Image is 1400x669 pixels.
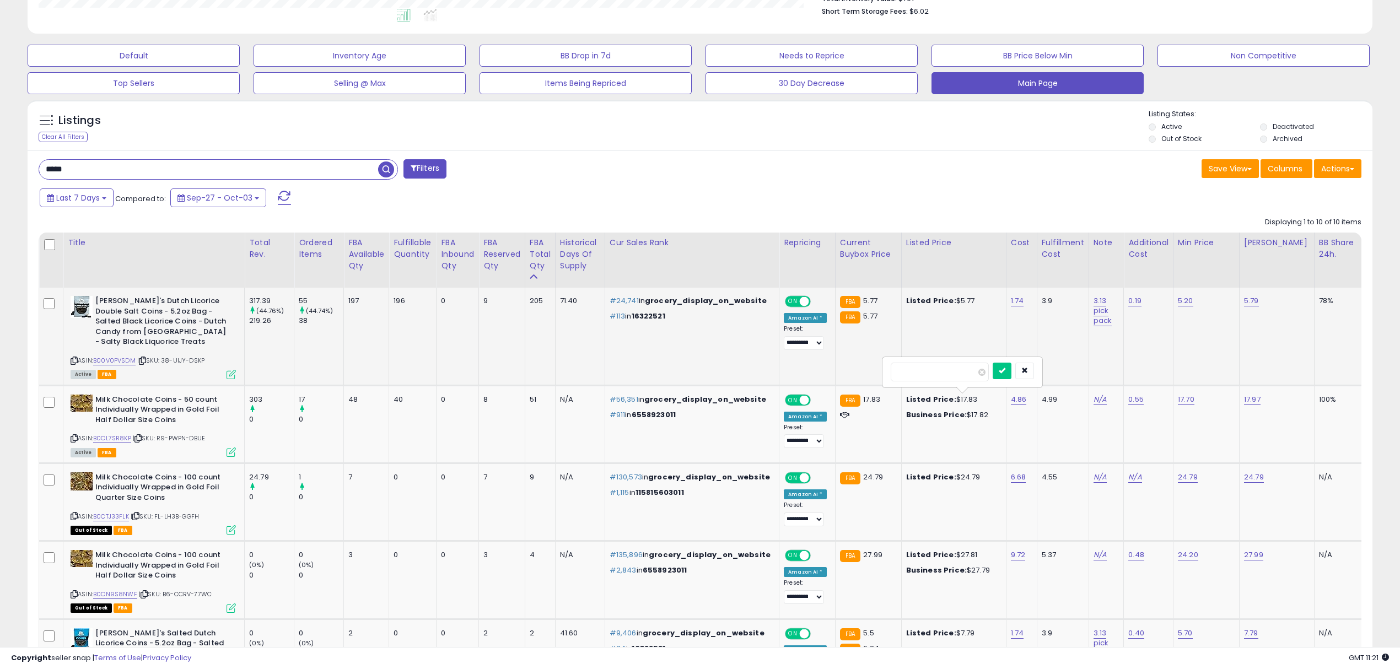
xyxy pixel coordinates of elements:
[1161,122,1182,131] label: Active
[71,370,96,379] span: All listings currently available for purchase on Amazon
[822,7,908,16] b: Short Term Storage Fees:
[530,395,547,404] div: 51
[1011,472,1026,483] a: 6.68
[1011,295,1024,306] a: 1.74
[1128,295,1141,306] a: 0.19
[254,45,466,67] button: Inventory Age
[299,570,343,580] div: 0
[610,628,637,638] span: #9,406
[39,132,88,142] div: Clear All Filters
[256,306,284,315] small: (44.76%)
[348,550,380,560] div: 3
[249,550,294,560] div: 0
[1319,550,1355,560] div: N/A
[483,395,516,404] div: 8
[348,296,380,306] div: 197
[306,306,333,315] small: (44.74%)
[906,628,998,638] div: $7.79
[784,412,827,422] div: Amazon AI *
[133,434,205,443] span: | SKU: R9-PWPN-DBUE
[1268,163,1302,174] span: Columns
[249,237,289,260] div: Total Rev.
[1128,394,1144,405] a: 0.55
[71,296,236,377] div: ASIN:
[1042,296,1080,306] div: 3.9
[784,567,827,577] div: Amazon AI *
[1244,394,1261,405] a: 17.97
[1042,395,1080,404] div: 4.99
[249,570,294,580] div: 0
[249,316,294,326] div: 219.26
[394,550,428,560] div: 0
[93,434,131,443] a: B0CL7SR8KP
[784,501,827,526] div: Preset:
[809,297,827,306] span: OFF
[784,579,827,604] div: Preset:
[95,296,229,350] b: [PERSON_NAME]'s Dutch Licorice Double Salt Coins - 5.2oz Bag - Salted Black Licorice Coins - Dutc...
[931,72,1144,94] button: Main Page
[610,472,642,482] span: #130,573
[560,296,596,306] div: 71.40
[299,560,314,569] small: (0%)
[643,565,687,575] span: 6558923011
[706,45,918,67] button: Needs to Reprice
[840,550,860,562] small: FBA
[560,472,596,482] div: N/A
[809,395,827,404] span: OFF
[1128,628,1144,639] a: 0.40
[1178,394,1194,405] a: 17.70
[441,237,474,272] div: FBA inbound Qty
[403,159,446,179] button: Filters
[249,628,294,638] div: 0
[1094,237,1119,249] div: Note
[139,590,212,598] span: | SKU: B6-CCRV-77WC
[610,565,637,575] span: #2,843
[530,472,547,482] div: 9
[1094,628,1112,659] a: 3.13 pick pack
[840,628,860,640] small: FBA
[1265,217,1361,228] div: Displaying 1 to 10 of 10 items
[906,395,998,404] div: $17.83
[114,526,132,535] span: FBA
[530,296,547,306] div: 205
[137,356,204,365] span: | SKU: 38-UIJY-DSKP
[98,448,116,457] span: FBA
[441,395,470,404] div: 0
[840,296,860,308] small: FBA
[58,113,101,128] h5: Listings
[1149,109,1372,120] p: Listing States:
[1178,549,1198,560] a: 24.20
[809,473,827,483] span: OFF
[1157,45,1370,67] button: Non Competitive
[68,237,240,249] div: Title
[1273,134,1302,143] label: Archived
[71,472,236,533] div: ASIN:
[40,188,114,207] button: Last 7 Days
[11,652,51,663] strong: Copyright
[441,550,470,560] div: 0
[645,295,767,306] span: grocery_display_on_website
[1011,549,1026,560] a: 9.72
[909,6,929,17] span: $6.02
[1011,237,1032,249] div: Cost
[809,629,827,638] span: OFF
[863,472,883,482] span: 24.79
[1273,122,1314,131] label: Deactivated
[786,297,800,306] span: ON
[1042,237,1084,260] div: Fulfillment Cost
[394,472,428,482] div: 0
[649,549,771,560] span: grocery_display_on_website
[706,72,918,94] button: 30 Day Decrease
[480,45,692,67] button: BB Drop in 7d
[632,409,676,420] span: 6558923011
[784,237,831,249] div: Repricing
[71,550,93,567] img: 51gibB6U6yL._SL40_.jpg
[441,472,470,482] div: 0
[480,72,692,94] button: Items Being Repriced
[610,472,771,482] p: in
[71,448,96,457] span: All listings currently available for purchase on Amazon
[906,472,998,482] div: $24.79
[114,603,132,613] span: FBA
[348,628,380,638] div: 2
[299,472,343,482] div: 1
